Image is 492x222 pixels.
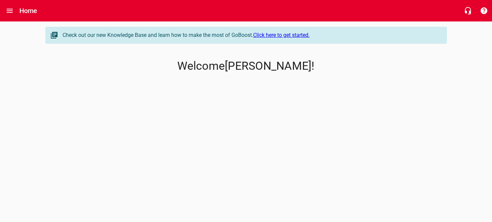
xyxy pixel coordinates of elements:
h6: Home [19,5,37,16]
a: Click here to get started. [253,32,310,38]
div: Check out our new Knowledge Base and learn how to make the most of GoBoost. [63,31,440,39]
button: Live Chat [460,3,476,19]
p: Welcome [PERSON_NAME] ! [45,59,447,73]
button: Open drawer [2,3,18,19]
button: Support Portal [476,3,492,19]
